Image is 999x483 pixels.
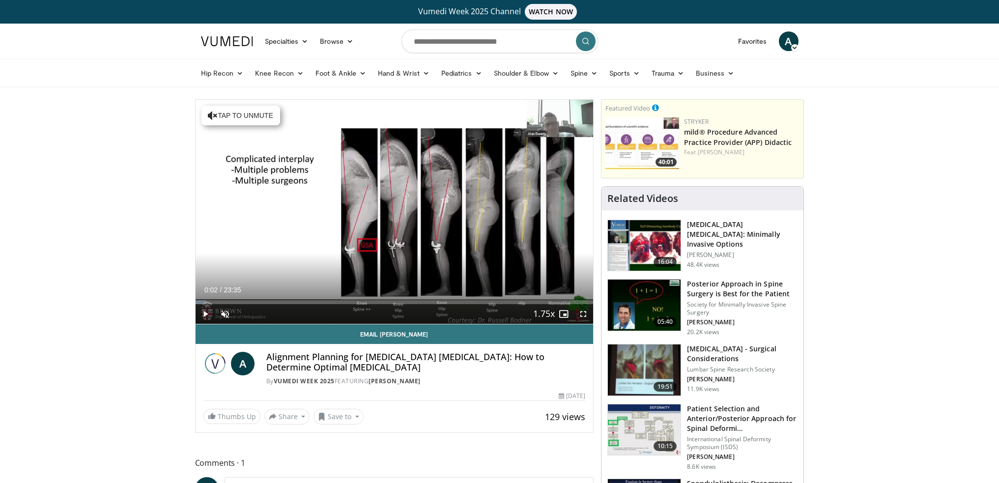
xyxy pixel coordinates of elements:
[779,31,799,51] a: A
[687,318,798,326] p: [PERSON_NAME]
[646,63,690,83] a: Trauma
[545,411,585,423] span: 129 views
[554,304,573,324] button: Enable picture-in-picture mode
[201,106,280,125] button: Tap to unmute
[656,158,677,167] span: 40:01
[654,257,677,267] span: 16:04
[573,304,593,324] button: Fullscreen
[249,63,310,83] a: Knee Recon
[687,366,798,373] p: Lumbar Spine Research Society
[195,456,594,469] span: Comments 1
[203,352,227,375] img: Vumedi Week 2025
[608,404,681,455] img: beefc228-5859-4966-8bc6-4c9aecbbf021.150x105_q85_crop-smart_upscale.jpg
[401,29,598,53] input: Search topics, interventions
[608,344,681,396] img: df977cbb-5756-427a-b13c-efcd69dcbbf0.150x105_q85_crop-smart_upscale.jpg
[687,261,719,269] p: 48.4K views
[687,328,719,336] p: 20.2K views
[654,317,677,327] span: 05:40
[314,409,364,425] button: Save to
[687,453,798,461] p: [PERSON_NAME]
[684,127,792,147] a: mild® Procedure Advanced Practice Provider (APP) Didactic
[195,63,250,83] a: Hip Recon
[732,31,773,51] a: Favorites
[608,220,681,271] img: 9f1438f7-b5aa-4a55-ab7b-c34f90e48e66.150x105_q85_crop-smart_upscale.jpg
[314,31,359,51] a: Browse
[687,279,798,299] h3: Posterior Approach in Spine Surgery is Best for the Patient
[687,301,798,316] p: Society for Minimally Invasive Spine Surgery
[224,286,241,294] span: 23:35
[687,220,798,249] h3: [MEDICAL_DATA] [MEDICAL_DATA]: Minimally Invasive Options
[196,304,215,324] button: Play
[310,63,372,83] a: Foot & Ankle
[203,409,260,424] a: Thumbs Up
[687,251,798,259] p: [PERSON_NAME]
[607,404,798,471] a: 10:15 Patient Selection and Anterior/Posterior Approach for Spinal Deformi… International Spinal ...
[369,377,421,385] a: [PERSON_NAME]
[654,382,677,392] span: 19:51
[607,279,798,336] a: 05:40 Posterior Approach in Spine Surgery is Best for the Patient Society for Minimally Invasive ...
[559,392,585,400] div: [DATE]
[607,220,798,272] a: 16:04 [MEDICAL_DATA] [MEDICAL_DATA]: Minimally Invasive Options [PERSON_NAME] 48.4K views
[607,193,678,204] h4: Related Videos
[264,409,310,425] button: Share
[196,300,594,304] div: Progress Bar
[266,377,586,386] div: By FEATURING
[435,63,488,83] a: Pediatrics
[274,377,335,385] a: Vumedi Week 2025
[534,304,554,324] button: Playback Rate
[605,104,650,113] small: Featured Video
[687,385,719,393] p: 11.9K views
[684,117,709,126] a: Stryker
[196,100,594,324] video-js: Video Player
[605,117,679,169] img: 4f822da0-6aaa-4e81-8821-7a3c5bb607c6.150x105_q85_crop-smart_upscale.jpg
[607,344,798,396] a: 19:51 [MEDICAL_DATA] - Surgical Considerations Lumbar Spine Research Society [PERSON_NAME] 11.9K ...
[201,36,253,46] img: VuMedi Logo
[196,324,594,344] a: Email [PERSON_NAME]
[220,286,222,294] span: /
[687,463,716,471] p: 8.6K views
[687,435,798,451] p: International Spinal Deformity Symposium (ISDS)
[608,280,681,331] img: 3b6f0384-b2b2-4baa-b997-2e524ebddc4b.150x105_q85_crop-smart_upscale.jpg
[215,304,235,324] button: Unmute
[372,63,435,83] a: Hand & Wrist
[231,352,255,375] a: A
[266,352,586,373] h4: Alignment Planning for [MEDICAL_DATA] [MEDICAL_DATA]: How to Determine Optimal [MEDICAL_DATA]
[525,4,577,20] span: WATCH NOW
[603,63,646,83] a: Sports
[565,63,603,83] a: Spine
[690,63,740,83] a: Business
[204,286,218,294] span: 0:02
[202,4,797,20] a: Vumedi Week 2025 ChannelWATCH NOW
[684,148,799,157] div: Feat.
[654,441,677,451] span: 10:15
[687,404,798,433] h3: Patient Selection and Anterior/Posterior Approach for Spinal Deformi…
[488,63,565,83] a: Shoulder & Elbow
[259,31,314,51] a: Specialties
[698,148,744,156] a: [PERSON_NAME]
[605,117,679,169] a: 40:01
[687,375,798,383] p: [PERSON_NAME]
[687,344,798,364] h3: [MEDICAL_DATA] - Surgical Considerations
